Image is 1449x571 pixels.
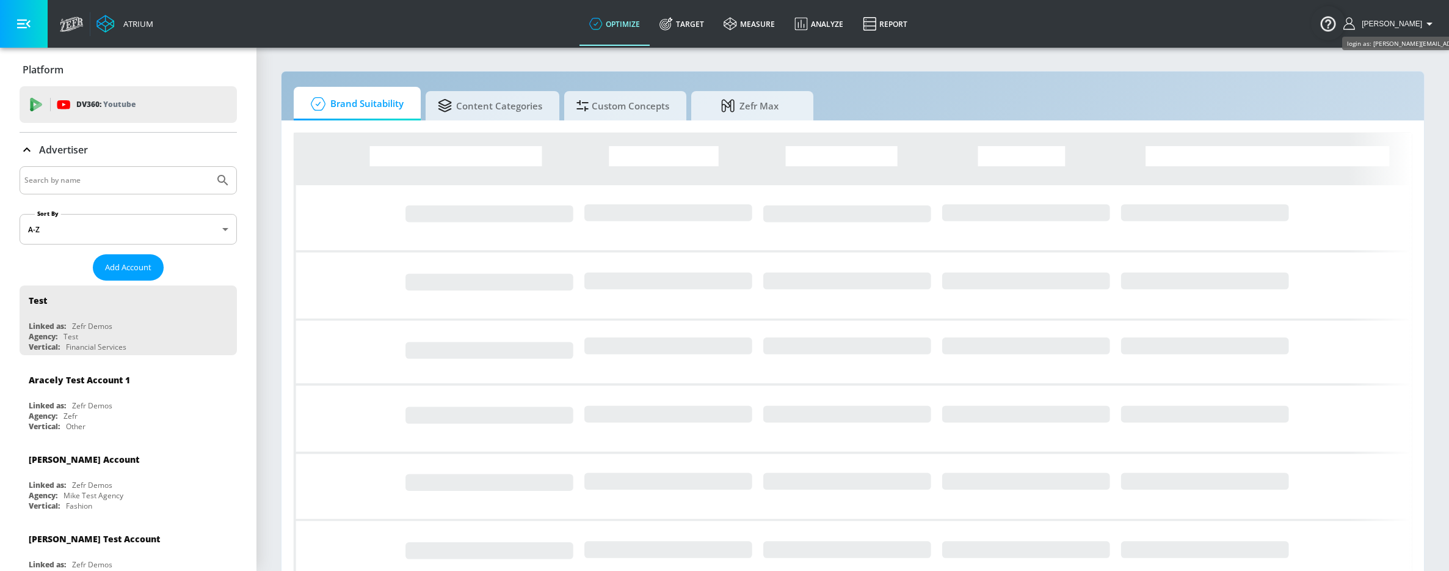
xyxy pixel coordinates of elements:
div: Linked as: [29,480,66,490]
div: Zefr Demos [72,321,112,331]
button: [PERSON_NAME] [1343,17,1437,31]
div: Agency: [29,411,57,421]
span: Add Account [105,260,151,274]
div: TestLinked as:Zefr DemosAgency:TestVertical:Financial Services [20,285,237,355]
span: v 4.24.0 [1420,40,1437,47]
button: Add Account [93,254,164,281]
div: Aracely Test Account 1 [29,374,130,386]
p: Platform [23,63,64,76]
div: Zefr Demos [72,400,112,411]
div: [PERSON_NAME] Test Account [29,533,160,545]
div: DV360: Youtube [20,86,237,123]
span: Brand Suitability [306,89,404,119]
div: Linked as: [29,559,66,570]
div: Linked as: [29,400,66,411]
div: Aracely Test Account 1Linked as:Zefr DemosAgency:ZefrVertical:Other [20,365,237,435]
div: Test [64,331,78,342]
div: Vertical: [29,342,60,352]
span: [PERSON_NAME] [1357,20,1422,28]
div: [PERSON_NAME] Account [29,454,139,465]
div: Advertiser [20,133,237,167]
div: Zefr [64,411,78,421]
div: Zefr Demos [72,559,112,570]
div: Agency: [29,490,57,501]
div: Vertical: [29,421,60,432]
a: Atrium [96,15,153,33]
label: Sort By [35,210,61,218]
div: [PERSON_NAME] AccountLinked as:Zefr DemosAgency:Mike Test AgencyVertical:Fashion [20,444,237,514]
div: Zefr Demos [72,480,112,490]
a: Analyze [785,2,853,46]
div: Fashion [66,501,92,511]
a: measure [714,2,785,46]
span: Zefr Max [703,91,796,120]
div: Agency: [29,331,57,342]
span: Content Categories [438,91,542,120]
a: Report [853,2,917,46]
p: DV360: [76,98,136,111]
div: Financial Services [66,342,126,352]
a: optimize [579,2,650,46]
input: Search by name [24,172,209,188]
div: Mike Test Agency [64,490,123,501]
div: Linked as: [29,321,66,331]
a: Target [650,2,714,46]
p: Advertiser [39,143,88,157]
div: Test [29,295,47,306]
div: A-Z [20,214,237,245]
div: Vertical: [29,501,60,511]
span: Custom Concepts [576,91,669,120]
p: Youtube [103,98,136,111]
div: Atrium [118,18,153,29]
div: Other [66,421,85,432]
div: Platform [20,53,237,87]
button: Open Resource Center [1311,6,1345,40]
